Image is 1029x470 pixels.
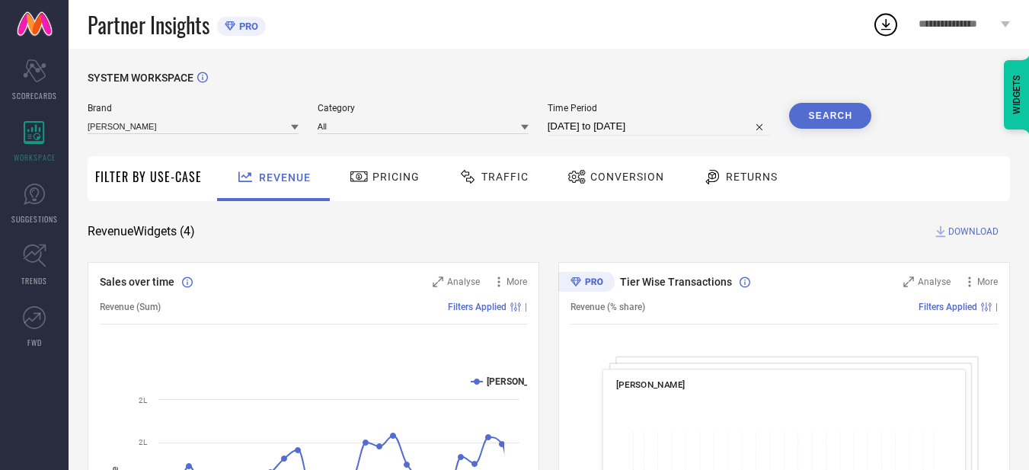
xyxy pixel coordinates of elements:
[318,103,529,114] span: Category
[12,90,57,101] span: SCORECARDS
[235,21,258,32] span: PRO
[616,379,685,390] span: [PERSON_NAME]
[448,302,507,312] span: Filters Applied
[481,171,529,183] span: Traffic
[27,337,42,348] span: FWD
[918,277,951,287] span: Analyse
[507,277,527,287] span: More
[558,272,615,295] div: Premium
[88,72,193,84] span: SYSTEM WORKSPACE
[95,168,202,186] span: Filter By Use-Case
[995,302,998,312] span: |
[11,213,58,225] span: SUGGESTIONS
[872,11,900,38] div: Open download list
[919,302,977,312] span: Filters Applied
[548,117,771,136] input: Select time period
[433,277,443,287] svg: Zoom
[620,276,732,288] span: Tier Wise Transactions
[525,302,527,312] span: |
[548,103,771,114] span: Time Period
[100,276,174,288] span: Sales over time
[487,376,556,387] text: [PERSON_NAME]
[139,396,148,404] text: 2L
[948,224,999,239] span: DOWNLOAD
[21,275,47,286] span: TRENDS
[88,9,209,40] span: Partner Insights
[14,152,56,163] span: WORKSPACE
[977,277,998,287] span: More
[259,171,311,184] span: Revenue
[100,302,161,312] span: Revenue (Sum)
[88,103,299,114] span: Brand
[903,277,914,287] svg: Zoom
[139,438,148,446] text: 2L
[726,171,778,183] span: Returns
[372,171,420,183] span: Pricing
[789,103,871,129] button: Search
[88,224,195,239] span: Revenue Widgets ( 4 )
[447,277,480,287] span: Analyse
[590,171,664,183] span: Conversion
[570,302,645,312] span: Revenue (% share)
